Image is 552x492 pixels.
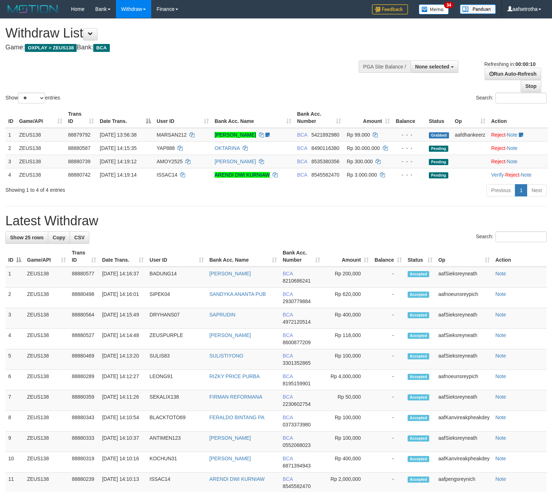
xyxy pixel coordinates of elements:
[210,373,260,379] a: RIZKY PRICE PURBA
[429,172,448,178] span: Pending
[69,431,99,452] td: 88880333
[147,308,206,329] td: DRYHANS07
[415,64,449,70] span: None selected
[69,370,99,390] td: 88880289
[99,308,147,329] td: [DATE] 14:15:49
[99,349,147,370] td: [DATE] 14:13:20
[69,288,99,308] td: 88880498
[429,132,449,138] span: Grabbed
[283,332,293,338] span: BCA
[372,246,405,267] th: Balance: activate to sort column ascending
[99,431,147,452] td: [DATE] 14:10:37
[24,329,69,349] td: ZEUS138
[495,373,506,379] a: Note
[68,159,90,164] span: 88880739
[283,353,293,359] span: BCA
[99,288,147,308] td: [DATE] 14:16:01
[5,431,24,452] td: 9
[5,44,361,51] h4: Game: Bank:
[527,184,547,196] a: Next
[147,329,206,349] td: ZEUSPURPLE
[495,476,506,482] a: Note
[294,107,344,128] th: Bank Acc. Number: activate to sort column ascending
[408,374,429,380] span: Accepted
[24,246,69,267] th: Game/API: activate to sort column ascending
[485,68,541,80] a: Run Auto-Refresh
[283,298,311,304] span: Copy 2930779884 to clipboard
[157,159,183,164] span: AMOY2525
[24,431,69,452] td: ZEUS138
[5,329,24,349] td: 4
[25,44,77,52] span: OXPLAY > ZEUS138
[344,107,393,128] th: Amount: activate to sort column ascending
[210,394,262,400] a: FIRMAN REFORMANA
[5,214,547,228] h1: Latest Withdraw
[372,267,405,288] td: -
[495,435,506,441] a: Note
[435,349,492,370] td: aafSieksreyneath
[99,390,147,411] td: [DATE] 14:11:26
[311,159,340,164] span: Copy 8535380356 to clipboard
[429,146,448,152] span: Pending
[347,172,377,178] span: Rp 3.000.000
[323,431,372,452] td: Rp 100,000
[521,172,531,178] a: Note
[495,332,506,338] a: Note
[5,370,24,390] td: 6
[147,452,206,473] td: KOCHUN31
[408,477,429,483] span: Accepted
[69,329,99,349] td: 88880527
[5,308,24,329] td: 3
[283,319,311,325] span: Copy 4972120514 to clipboard
[452,128,488,142] td: aafdhankeerz
[24,308,69,329] td: ZEUS138
[16,107,65,128] th: Game/API: activate to sort column ascending
[5,231,48,244] a: Show 25 rows
[283,373,293,379] span: BCA
[5,93,60,103] label: Show entries
[507,145,518,151] a: Note
[426,107,452,128] th: Status
[215,145,240,151] a: OKTARINA
[147,349,206,370] td: SULIS83
[210,435,251,441] a: [PERSON_NAME]
[210,415,265,420] a: FERALDO BINTANG PA
[323,390,372,411] td: Rp 50,000
[5,349,24,370] td: 5
[515,184,527,196] a: 1
[69,246,99,267] th: Trans ID: activate to sort column ascending
[18,93,45,103] select: Showentries
[207,246,280,267] th: Bank Acc. Name: activate to sort column ascending
[493,246,547,267] th: Action
[283,456,293,461] span: BCA
[283,278,311,284] span: Copy 8210686241 to clipboard
[283,271,293,276] span: BCA
[491,172,504,178] a: Verify
[65,107,97,128] th: Trans ID: activate to sort column ascending
[495,231,547,242] input: Search:
[74,235,85,240] span: CSV
[521,80,541,92] a: Stop
[5,168,16,181] td: 4
[408,456,429,462] span: Accepted
[5,183,225,194] div: Showing 1 to 4 of 4 entries
[69,231,89,244] a: CSV
[435,452,492,473] td: aafKanvireakpheakdey
[283,394,293,400] span: BCA
[283,483,311,489] span: Copy 8545582470 to clipboard
[323,349,372,370] td: Rp 100,000
[147,411,206,431] td: BLACKTOTO69
[488,141,548,155] td: ·
[210,456,251,461] a: [PERSON_NAME]
[5,107,16,128] th: ID
[435,390,492,411] td: aafSieksreyneath
[68,145,90,151] span: 88880587
[488,128,548,142] td: ·
[460,4,496,14] img: panduan.png
[5,452,24,473] td: 10
[157,145,175,151] span: YAP888
[99,267,147,288] td: [DATE] 14:16:37
[69,452,99,473] td: 88880319
[210,312,235,318] a: SAPRUDIN
[147,431,206,452] td: ANTIMEN123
